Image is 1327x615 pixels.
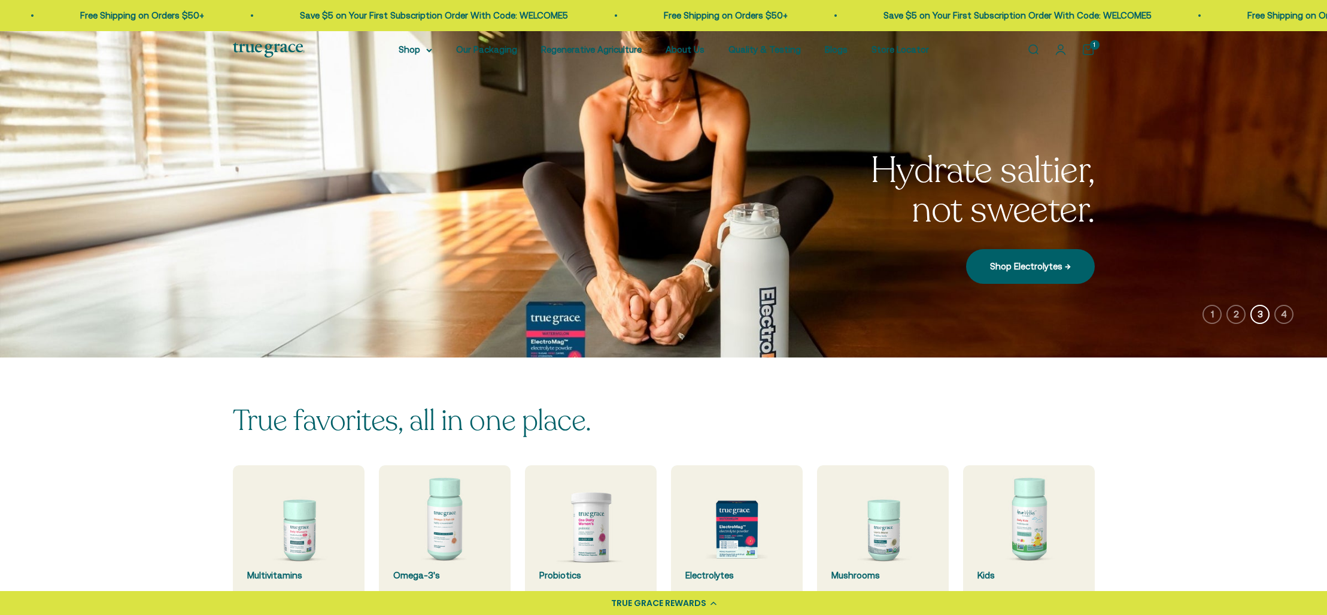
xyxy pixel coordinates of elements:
[1203,305,1222,324] button: 1
[539,568,642,583] div: Probiotics
[685,568,788,583] div: Electrolytes
[399,43,432,57] summary: Shop
[322,10,446,20] a: Free Shipping on Orders $50+
[671,465,803,597] a: Electrolytes
[379,465,511,597] a: Omega-3's
[871,44,929,54] a: Store Locator
[611,597,706,610] div: TRUE GRACE REWARDS
[977,568,1080,583] div: Kids
[456,44,517,54] a: Our Packaging
[831,568,934,583] div: Mushrooms
[1250,305,1270,324] button: 3
[541,44,642,54] a: Regenerative Agriculture
[906,10,1030,20] a: Free Shipping on Orders $50+
[247,568,350,583] div: Multivitamins
[963,465,1095,597] a: Kids
[825,44,848,54] a: Blogs
[233,401,591,440] split-lines: True favorites, all in one place.
[1090,40,1100,50] cart-count: 1
[1226,305,1246,324] button: 2
[542,8,810,23] p: Save $5 on Your First Subscription Order With Code: WELCOME5
[1274,305,1293,324] button: 4
[870,146,1094,235] split-lines: Hydrate saltier, not sweeter.
[233,465,365,597] a: Multivitamins
[817,465,949,597] a: Mushrooms
[966,249,1095,284] a: Shop Electrolytes →
[728,44,801,54] a: Quality & Testing
[525,465,657,597] a: Probiotics
[393,568,496,583] div: Omega-3's
[666,44,705,54] a: About Us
